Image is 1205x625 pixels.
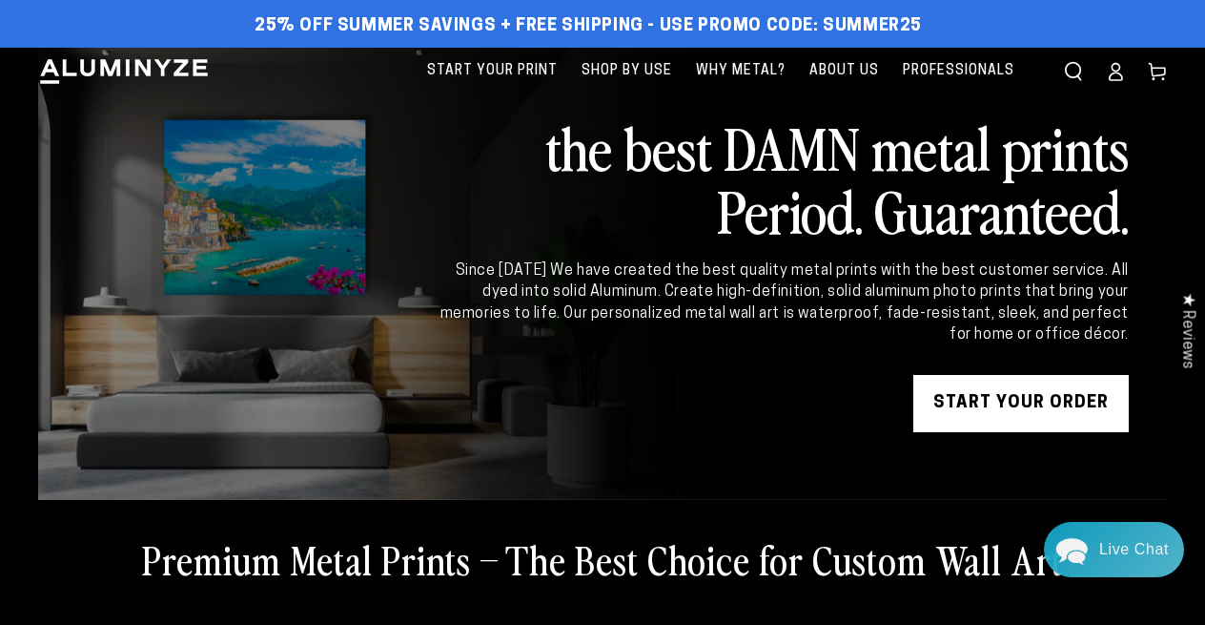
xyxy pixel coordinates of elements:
span: Professionals [903,59,1014,83]
div: Since [DATE] We have created the best quality metal prints with the best customer service. All dy... [437,260,1129,346]
h2: Premium Metal Prints – The Best Choice for Custom Wall Art [142,534,1063,584]
a: Shop By Use [572,48,682,94]
a: Professionals [893,48,1024,94]
h2: the best DAMN metal prints Period. Guaranteed. [437,115,1129,241]
span: About Us [809,59,879,83]
div: Click to open Judge.me floating reviews tab [1169,278,1205,384]
a: Why Metal? [686,48,795,94]
div: Chat widget toggle [1044,522,1184,577]
a: START YOUR Order [913,375,1129,432]
a: About Us [800,48,888,94]
a: Start Your Print [418,48,567,94]
span: Why Metal? [696,59,786,83]
img: Aluminyze [38,57,210,86]
span: Start Your Print [427,59,558,83]
div: Contact Us Directly [1099,522,1169,577]
span: Shop By Use [582,59,672,83]
span: 25% off Summer Savings + Free Shipping - Use Promo Code: SUMMER25 [255,16,922,37]
summary: Search our site [1052,51,1094,93]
